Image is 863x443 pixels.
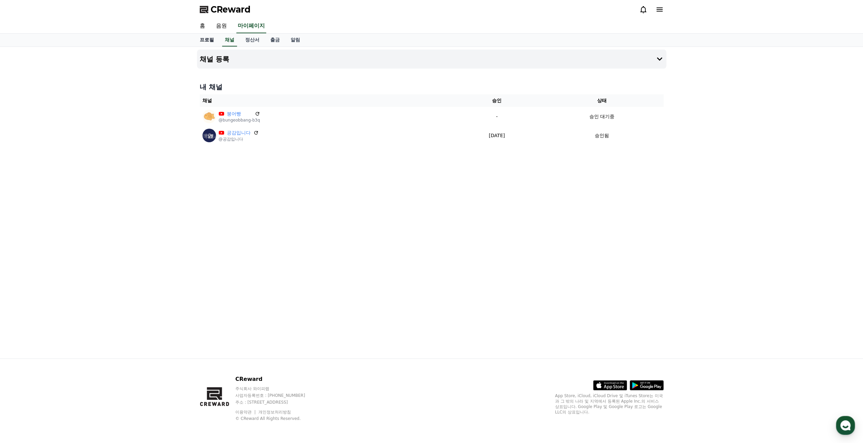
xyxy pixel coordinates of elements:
[595,132,609,139] p: 승인됨
[87,215,130,232] a: 설정
[456,132,537,139] p: [DATE]
[235,400,318,405] p: 주소 : [STREET_ADDRESS]
[194,19,211,33] a: 홈
[235,386,318,391] p: 주식회사 와이피랩
[236,19,266,33] a: 마이페이지
[589,113,614,120] p: 승인 대기중
[456,113,537,120] p: -
[62,226,70,231] span: 대화
[240,34,265,47] a: 정산서
[200,94,454,107] th: 채널
[200,4,251,15] a: CReward
[200,82,664,92] h4: 내 채널
[540,94,664,107] th: 상태
[105,225,113,231] span: 설정
[235,416,318,421] p: © CReward All Rights Reserved.
[219,117,260,123] p: @bungeobbang-b3q
[258,410,291,414] a: 개인정보처리방침
[45,215,87,232] a: 대화
[194,34,219,47] a: 프로필
[211,4,251,15] span: CReward
[21,225,25,231] span: 홈
[227,129,251,136] a: 공감입니다
[202,129,216,142] img: 공감입니다
[219,136,259,142] p: @공감입니다
[235,393,318,398] p: 사업자등록번호 : [PHONE_NUMBER]
[202,110,216,123] img: 붕어빵
[285,34,306,47] a: 알림
[235,410,257,414] a: 이용약관
[2,215,45,232] a: 홈
[227,110,252,117] a: 붕어빵
[454,94,540,107] th: 승인
[265,34,285,47] a: 출금
[555,393,664,415] p: App Store, iCloud, iCloud Drive 및 iTunes Store는 미국과 그 밖의 나라 및 지역에서 등록된 Apple Inc.의 서비스 상표입니다. Goo...
[197,50,666,69] button: 채널 등록
[235,375,318,383] p: CReward
[200,55,229,63] h4: 채널 등록
[222,34,237,47] a: 채널
[211,19,232,33] a: 음원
